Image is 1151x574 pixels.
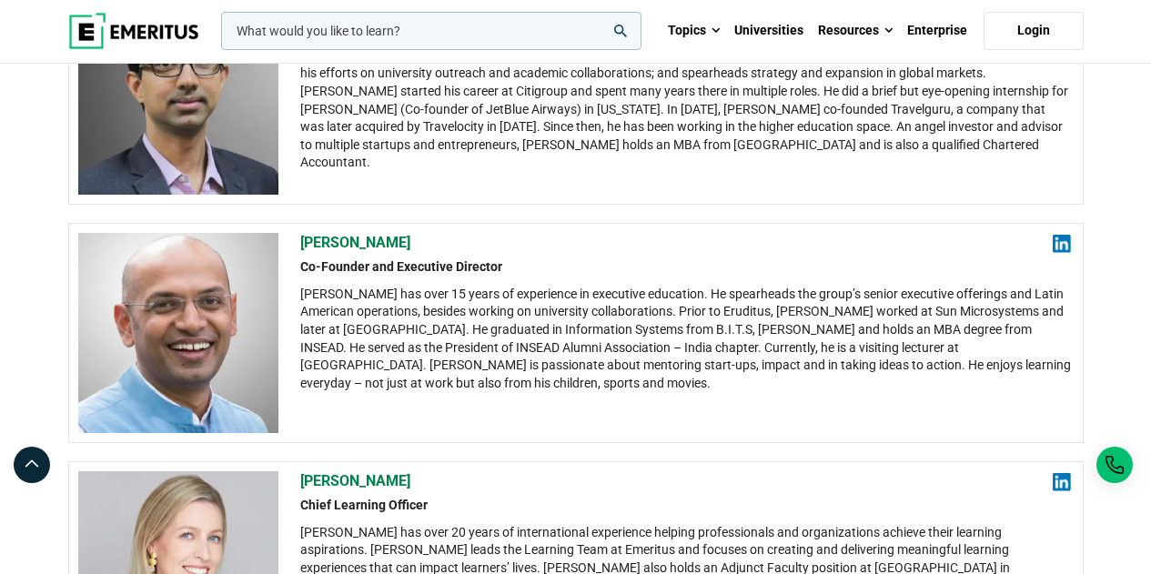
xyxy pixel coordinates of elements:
h2: [PERSON_NAME] [300,233,1072,253]
img: Chaitanya-Kalipatnapu-Eruditus-300x300-1 [78,233,278,433]
img: linkedin.png [1053,235,1071,253]
a: Login [984,12,1084,50]
div: [PERSON_NAME] has over 15 years of experience in executive education. He spearheads the group’s s... [300,286,1072,393]
img: linkedin.png [1053,473,1071,491]
div: [PERSON_NAME] is passionate about making quality education accessible to the next generation of l... [300,47,1072,172]
h2: Chief Learning Officer [300,497,1072,515]
input: woocommerce-product-search-field-0 [221,12,641,50]
h2: [PERSON_NAME] [300,471,1072,491]
h2: Co-Founder and Executive Director [300,258,1072,277]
